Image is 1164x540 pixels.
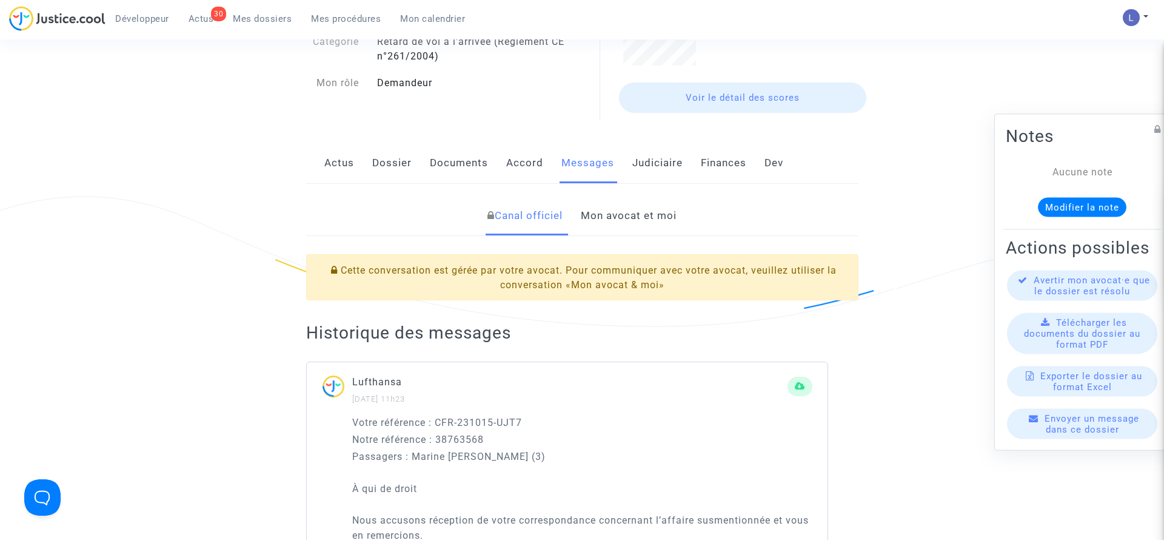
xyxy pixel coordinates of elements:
[368,35,582,64] div: Retard de vol à l'arrivée (Règlement CE n°261/2004)
[430,143,488,183] a: Documents
[24,479,61,516] iframe: Help Scout Beacon - Open
[487,196,563,236] a: Canal officiel
[352,449,812,464] p: Passagers : Marine [PERSON_NAME] (3)
[352,432,812,447] p: Notre référence : 38763568
[400,13,465,24] span: Mon calendrier
[764,143,783,183] a: Dev
[352,481,812,496] p: À qui de droit
[1006,237,1159,258] h2: Actions possibles
[701,143,746,183] a: Finances
[324,143,354,183] a: Actus
[297,35,369,64] div: Catégorie
[1024,165,1140,180] div: Aucune note
[1006,126,1159,147] h2: Notes
[306,322,858,343] h2: Historique des messages
[352,374,788,390] p: Lufthansa
[632,143,683,183] a: Judiciaire
[311,13,381,24] span: Mes procédures
[390,10,475,28] a: Mon calendrier
[189,13,214,24] span: Actus
[306,254,858,300] div: Cette conversation est gérée par votre avocat. Pour communiquer avec votre avocat, veuillez utili...
[1024,317,1140,350] span: Télécharger les documents du dossier au format PDF
[506,143,543,183] a: Accord
[1040,371,1142,393] span: Exporter le dossier au format Excel
[105,10,179,28] a: Développeur
[352,415,812,430] p: Votre référence : CFR-231015-UJT7
[368,76,582,90] div: Demandeur
[9,6,105,31] img: jc-logo.svg
[581,196,677,236] a: Mon avocat et moi
[1123,9,1140,26] img: AATXAJzI13CaqkJmx-MOQUbNyDE09GJ9dorwRvFSQZdH=s96-c
[1038,198,1126,217] button: Modifier la note
[233,13,292,24] span: Mes dossiers
[619,83,866,113] a: Voir le détail des scores
[297,76,369,90] div: Mon rôle
[179,10,224,28] a: 30Actus
[322,374,352,405] img: ...
[301,10,390,28] a: Mes procédures
[115,13,169,24] span: Développeur
[372,143,412,183] a: Dossier
[561,143,614,183] a: Messages
[1034,275,1150,297] span: Avertir mon avocat·e que le dossier est résolu
[223,10,301,28] a: Mes dossiers
[1045,413,1139,435] span: Envoyer un message dans ce dossier
[211,7,226,21] div: 30
[352,394,405,403] small: [DATE] 11h23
